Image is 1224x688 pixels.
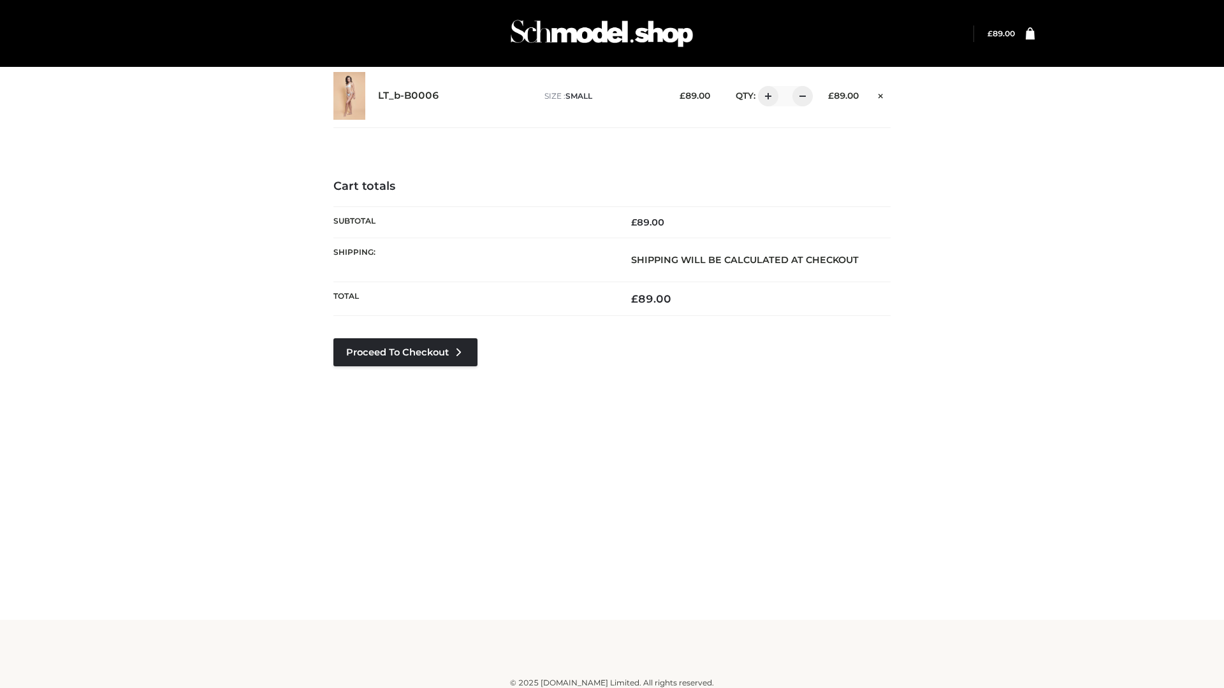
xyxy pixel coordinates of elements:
[544,90,660,102] p: size :
[378,90,439,102] a: LT_b-B0006
[987,29,1015,38] a: £89.00
[631,292,638,305] span: £
[333,206,612,238] th: Subtotal
[987,29,993,38] span: £
[631,254,859,266] strong: Shipping will be calculated at checkout
[333,282,612,316] th: Total
[871,86,891,103] a: Remove this item
[506,8,697,59] img: Schmodel Admin 964
[828,90,834,101] span: £
[333,338,477,366] a: Proceed to Checkout
[680,90,710,101] bdi: 89.00
[333,180,891,194] h4: Cart totals
[565,91,592,101] span: SMALL
[828,90,859,101] bdi: 89.00
[333,238,612,282] th: Shipping:
[333,72,365,120] img: LT_b-B0006 - SMALL
[631,217,637,228] span: £
[631,217,664,228] bdi: 89.00
[631,292,671,305] bdi: 89.00
[987,29,1015,38] bdi: 89.00
[723,86,808,106] div: QTY:
[680,90,685,101] span: £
